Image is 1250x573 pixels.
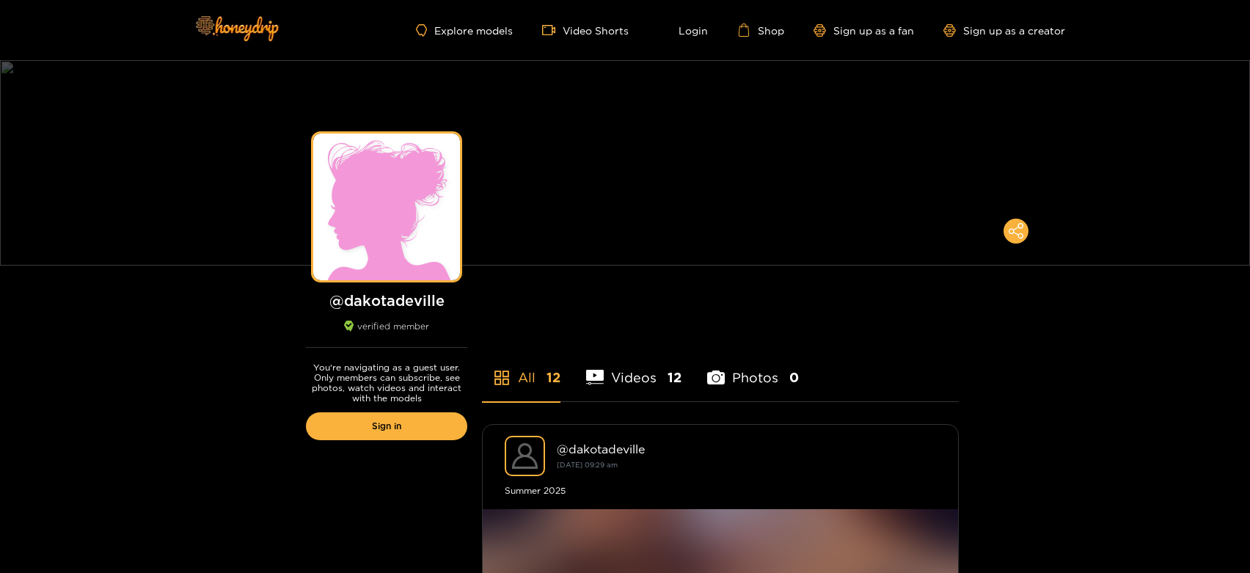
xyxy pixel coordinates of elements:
[505,483,936,498] div: Summer 2025
[306,321,467,348] div: verified member
[658,23,708,37] a: Login
[306,362,467,404] p: You're navigating as a guest user. Only members can subscribe, see photos, watch videos and inter...
[493,369,511,387] span: appstore
[737,23,784,37] a: Shop
[668,368,681,387] span: 12
[789,368,799,387] span: 0
[943,24,1065,37] a: Sign up as a creator
[814,24,914,37] a: Sign up as a fan
[542,23,563,37] span: video-camera
[306,412,467,440] a: Sign in
[542,23,629,37] a: Video Shorts
[482,335,560,401] li: All
[505,436,545,476] img: dakotadeville
[707,335,799,401] li: Photos
[306,291,467,310] h1: @ dakotadeville
[586,335,681,401] li: Videos
[416,24,513,37] a: Explore models
[557,461,618,469] small: [DATE] 09:29 am
[557,442,936,456] div: @ dakotadeville
[547,368,560,387] span: 12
